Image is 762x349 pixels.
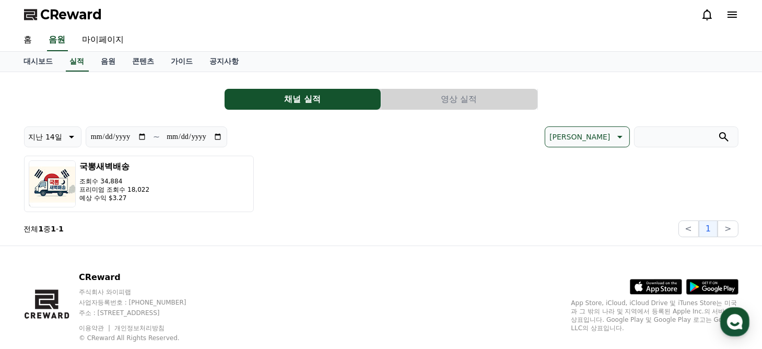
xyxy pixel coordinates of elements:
span: CReward [41,6,102,23]
a: 대시보드 [16,52,62,72]
a: 개인정보처리방침 [114,324,165,332]
button: 지난 14일 [24,126,81,147]
button: < [678,220,699,237]
button: 채널 실적 [225,89,381,110]
p: 예상 수익 $3.27 [80,194,150,202]
a: 콘텐츠 [124,52,163,72]
h3: 국뽕새벽배송 [80,160,150,173]
p: 지난 14일 [29,130,62,144]
strong: 1 [39,225,44,233]
p: 프리미엄 조회수 18,022 [80,185,150,194]
p: ~ [153,131,160,143]
a: 홈 [16,29,41,51]
span: 설정 [161,278,174,286]
a: 가이드 [163,52,202,72]
a: 마이페이지 [74,29,133,51]
span: 대화 [96,278,108,287]
p: 전체 중 - [24,224,64,234]
a: 이용약관 [79,324,112,332]
p: App Store, iCloud, iCloud Drive 및 iTunes Store는 미국과 그 밖의 나라 및 지역에서 등록된 Apple Inc.의 서비스 상표입니다. Goo... [571,299,738,332]
strong: 1 [51,225,56,233]
a: 음원 [47,29,68,51]
p: [PERSON_NAME] [549,130,610,144]
button: 영상 실적 [381,89,537,110]
img: 국뽕새벽배송 [29,160,76,207]
a: 홈 [3,262,69,288]
a: 실적 [66,52,89,72]
strong: 1 [58,225,64,233]
p: © CReward All Rights Reserved. [79,334,206,342]
span: 홈 [33,278,39,286]
button: [PERSON_NAME] [545,126,629,147]
a: 설정 [135,262,201,288]
p: 주식회사 와이피랩 [79,288,206,296]
button: > [718,220,738,237]
p: 주소 : [STREET_ADDRESS] [79,309,206,317]
a: 대화 [69,262,135,288]
button: 국뽕새벽배송 조회수 34,884 프리미엄 조회수 18,022 예상 수익 $3.27 [24,156,254,212]
button: 1 [699,220,718,237]
p: 사업자등록번호 : [PHONE_NUMBER] [79,298,206,307]
p: 조회수 34,884 [80,177,150,185]
a: 공지사항 [202,52,248,72]
a: CReward [24,6,102,23]
a: 음원 [93,52,124,72]
p: CReward [79,271,206,284]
